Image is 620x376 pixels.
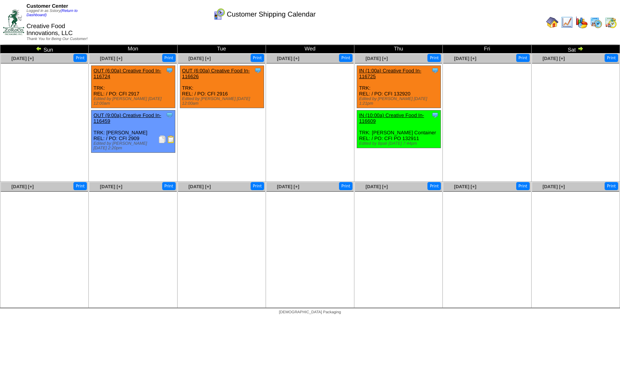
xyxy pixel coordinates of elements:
[516,54,530,62] button: Print
[0,45,89,53] td: Sun
[454,56,476,61] a: [DATE] [+]
[577,45,583,52] img: arrowright.gif
[73,182,87,190] button: Print
[12,56,34,61] a: [DATE] [+]
[443,45,531,53] td: Fri
[531,45,620,53] td: Sat
[605,182,618,190] button: Print
[454,184,476,189] a: [DATE] [+]
[251,182,264,190] button: Print
[36,45,42,52] img: arrowleft.gif
[590,16,602,28] img: calendarprod.gif
[89,45,177,53] td: Mon
[91,110,175,153] div: TRK: [PERSON_NAME] REL: / PO: CFI 2909
[100,184,122,189] a: [DATE] [+]
[561,16,573,28] img: line_graph.gif
[177,45,266,53] td: Tue
[166,67,173,74] img: Tooltip
[27,9,78,17] span: Logged in as Sstory
[166,111,173,119] img: Tooltip
[93,68,161,79] a: OUT (6:00a) Creative Food In-116724
[357,110,441,148] div: TRK: [PERSON_NAME] Container REL: / PO: CFI PO 132911
[366,184,388,189] a: [DATE] [+]
[339,54,352,62] button: Print
[188,56,211,61] a: [DATE] [+]
[431,67,439,74] img: Tooltip
[357,66,441,108] div: TRK: REL: / PO: CFI 132920
[182,68,250,79] a: OUT (6:00a) Creative Food In-116626
[227,10,316,18] span: Customer Shipping Calendar
[542,56,565,61] a: [DATE] [+]
[182,97,264,106] div: Edited by [PERSON_NAME] [DATE] 12:00am
[93,141,175,150] div: Edited by [PERSON_NAME] [DATE] 2:20pm
[167,135,175,143] img: Bill of Lading
[431,111,439,119] img: Tooltip
[575,16,588,28] img: graph.gif
[427,182,441,190] button: Print
[27,3,68,9] span: Customer Center
[542,184,565,189] a: [DATE] [+]
[254,67,262,74] img: Tooltip
[605,54,618,62] button: Print
[93,97,175,106] div: Edited by [PERSON_NAME] [DATE] 12:00am
[359,141,440,146] div: Edited by Bpali [DATE] 7:44pm
[359,97,440,106] div: Edited by [PERSON_NAME] [DATE] 1:21pm
[546,16,558,28] img: home.gif
[266,45,354,53] td: Wed
[162,182,176,190] button: Print
[277,56,299,61] a: [DATE] [+]
[516,182,530,190] button: Print
[427,54,441,62] button: Print
[27,23,73,37] span: Creative Food Innovations, LLC
[605,16,617,28] img: calendarinout.gif
[162,54,176,62] button: Print
[213,8,225,20] img: calendarcustomer.gif
[359,112,424,124] a: IN (10:00a) Creative Food In-116609
[354,45,443,53] td: Thu
[277,184,299,189] a: [DATE] [+]
[279,310,341,314] span: [DEMOGRAPHIC_DATA] Packaging
[158,135,166,143] img: Packing Slip
[339,182,352,190] button: Print
[188,184,211,189] a: [DATE] [+]
[100,56,122,61] a: [DATE] [+]
[12,184,34,189] a: [DATE] [+]
[91,66,175,108] div: TRK: REL: / PO: CFI 2917
[27,37,88,41] span: Thank You for Being Our Customer!
[93,112,161,124] a: OUT (9:00a) Creative Food In-116459
[180,66,264,108] div: TRK: REL: / PO: CFI 2916
[3,9,24,35] img: ZoRoCo_Logo(Green%26Foil)%20jpg.webp
[73,54,87,62] button: Print
[251,54,264,62] button: Print
[359,68,421,79] a: IN (1:00a) Creative Food In-116725
[366,56,388,61] a: [DATE] [+]
[27,9,78,17] a: (Return to Dashboard)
